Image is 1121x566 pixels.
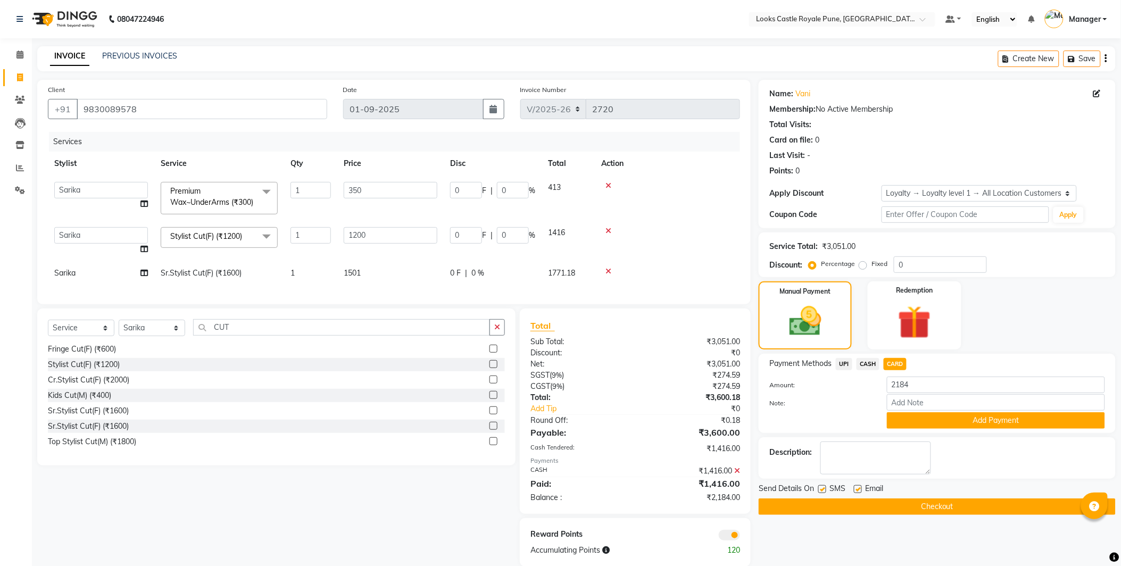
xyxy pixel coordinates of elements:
[857,358,879,370] span: CASH
[1053,207,1084,223] button: Apply
[48,374,129,386] div: Cr.Stylist Cut(F) (₹2000)
[769,88,793,99] div: Name:
[170,231,242,241] span: Stylist Cut(F) (₹1200)
[887,302,941,343] img: _gift.svg
[117,4,164,34] b: 08047224946
[102,51,177,61] a: PREVIOUS INVOICES
[27,4,100,34] img: logo
[795,165,800,177] div: 0
[654,403,749,414] div: ₹0
[635,347,748,359] div: ₹0
[520,85,567,95] label: Invoice Number
[344,268,361,278] span: 1501
[529,185,535,196] span: %
[530,370,550,380] span: SGST
[769,188,881,199] div: Apply Discount
[780,287,831,296] label: Manual Payment
[552,382,562,390] span: 9%
[242,231,247,241] a: x
[759,498,1116,515] button: Checkout
[998,51,1059,67] button: Create New
[253,197,258,207] a: x
[522,415,635,426] div: Round Off:
[635,370,748,381] div: ₹274.59
[482,230,486,241] span: F
[761,380,878,390] label: Amount:
[522,403,654,414] a: Add Tip
[769,150,805,161] div: Last Visit:
[471,268,484,279] span: 0 %
[635,415,748,426] div: ₹0.18
[769,104,1105,115] div: No Active Membership
[337,152,444,176] th: Price
[50,47,89,66] a: INVOICE
[1045,10,1064,28] img: Manager
[769,104,816,115] div: Membership:
[795,88,810,99] a: Vani
[769,209,881,220] div: Coupon Code
[482,185,486,196] span: F
[193,319,490,336] input: Search or Scan
[290,268,295,278] span: 1
[522,465,635,477] div: CASH
[1064,51,1101,67] button: Save
[635,381,748,392] div: ₹274.59
[161,268,242,278] span: Sr.Stylist Cut(F) (₹1600)
[48,344,116,355] div: Fringe Cut(F) (₹600)
[635,392,748,403] div: ₹3,600.18
[444,152,542,176] th: Disc
[635,477,748,490] div: ₹1,416.00
[522,492,635,503] div: Balance :
[769,135,813,146] div: Card on file:
[530,456,740,465] div: Payments
[522,381,635,392] div: ( )
[815,135,819,146] div: 0
[522,336,635,347] div: Sub Total:
[522,359,635,370] div: Net:
[635,359,748,370] div: ₹3,051.00
[48,390,111,401] div: Kids Cut(M) (₹400)
[154,152,284,176] th: Service
[635,426,748,439] div: ₹3,600.00
[48,421,129,432] div: Sr.Stylist Cut(F) (₹1600)
[635,492,748,503] div: ₹2,184.00
[54,268,76,278] span: Sarika
[77,99,327,119] input: Search by Name/Mobile/Email/Code
[548,228,565,237] span: 1416
[49,132,748,152] div: Services
[871,259,887,269] label: Fixed
[821,259,855,269] label: Percentage
[761,398,878,408] label: Note:
[769,165,793,177] div: Points:
[884,358,907,370] span: CARD
[829,483,845,496] span: SMS
[491,230,493,241] span: |
[769,260,802,271] div: Discount:
[769,358,832,369] span: Payment Methods
[865,483,883,496] span: Email
[887,412,1105,429] button: Add Payment
[522,347,635,359] div: Discount:
[635,443,748,454] div: ₹1,416.00
[769,447,812,458] div: Description:
[530,320,555,331] span: Total
[769,241,818,252] div: Service Total:
[48,99,78,119] button: +91
[450,268,461,279] span: 0 F
[759,483,814,496] span: Send Details On
[542,152,595,176] th: Total
[548,268,575,278] span: 1771.18
[522,477,635,490] div: Paid:
[48,436,136,447] div: Top Stylist Cut(M) (₹1800)
[779,303,832,340] img: _cash.svg
[48,152,154,176] th: Stylist
[769,119,811,130] div: Total Visits:
[548,182,561,192] span: 413
[1069,14,1101,25] span: Manager
[887,377,1105,393] input: Amount
[465,268,467,279] span: |
[343,85,358,95] label: Date
[836,358,852,370] span: UPI
[522,426,635,439] div: Payable:
[635,465,748,477] div: ₹1,416.00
